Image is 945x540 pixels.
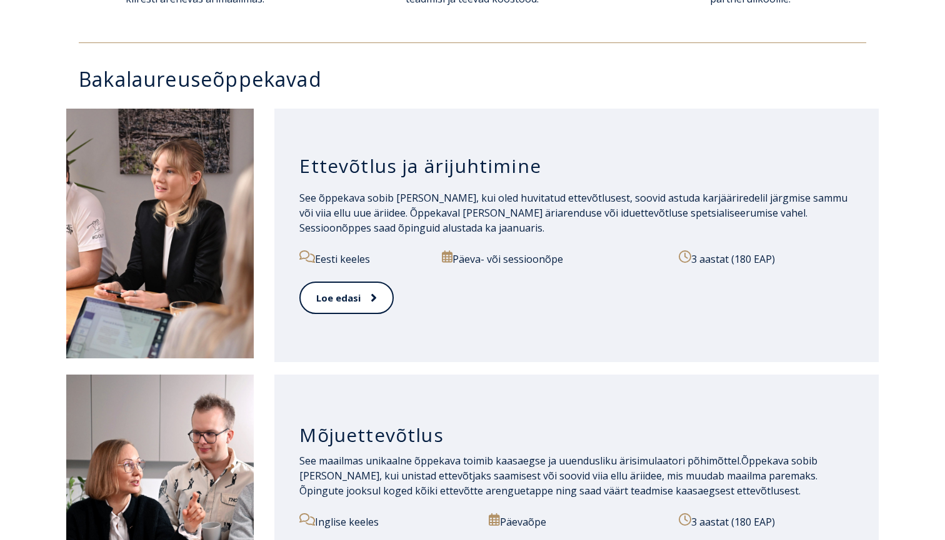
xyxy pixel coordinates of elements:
[299,282,394,315] a: Loe edasi
[79,68,879,90] h3: Bakalaureuseõppekavad
[66,109,254,358] img: Ettevõtlus ja ärijuhtimine
[299,250,427,267] p: Eesti keeles
[679,250,854,267] p: 3 aastat (180 EAP)
[299,154,854,178] h3: Ettevõtlus ja ärijuhtimine
[679,513,841,529] p: 3 aastat (180 EAP)
[299,454,741,468] span: See maailmas unikaalne õppekava toimib kaasaegse ja uuendusliku ärisimulaatori põhimõttel.
[489,513,664,529] p: Päevaõpe
[442,250,664,267] p: Päeva- või sessioonõpe
[299,191,847,235] span: See õppekava sobib [PERSON_NAME], kui oled huvitatud ettevõtlusest, soovid astuda karjääriredelil...
[299,513,474,529] p: Inglise keeles
[299,423,854,447] h3: Mõjuettevõtlus
[299,454,817,498] span: Õppekava sobib [PERSON_NAME], kui unistad ettevõtjaks saamisest või soovid viia ellu äriidee, mis...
